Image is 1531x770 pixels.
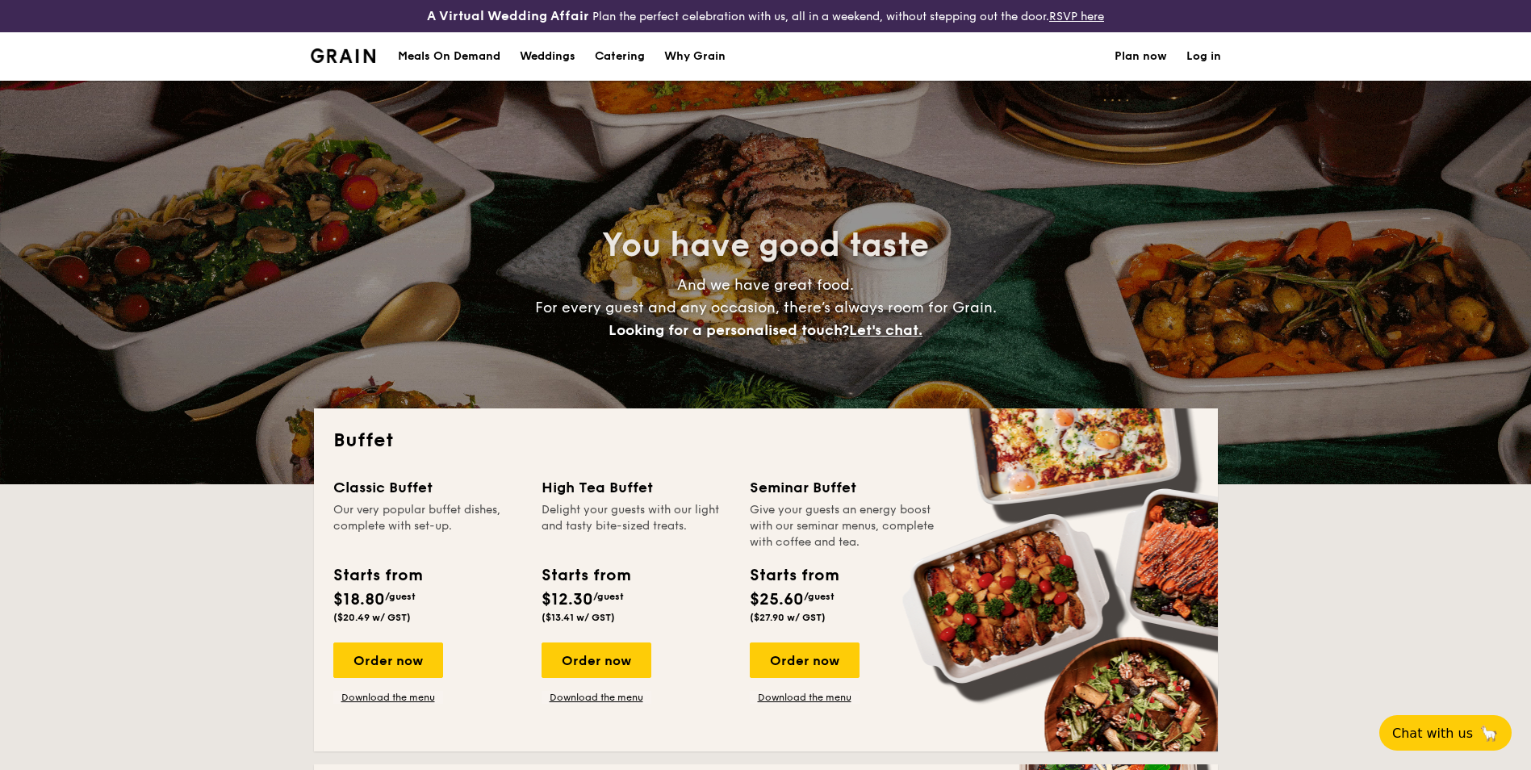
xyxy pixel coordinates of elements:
[333,642,443,678] div: Order now
[333,590,385,609] span: $18.80
[750,476,939,499] div: Seminar Buffet
[311,48,376,63] a: Logotype
[609,321,849,339] span: Looking for a personalised touch?
[1379,715,1512,751] button: Chat with us🦙
[542,476,730,499] div: High Tea Buffet
[595,32,645,81] h1: Catering
[585,32,655,81] a: Catering
[602,226,929,265] span: You have good taste
[333,612,411,623] span: ($20.49 w/ GST)
[849,321,922,339] span: Let's chat.
[311,48,376,63] img: Grain
[1479,724,1499,743] span: 🦙
[664,32,726,81] div: Why Grain
[333,476,522,499] div: Classic Buffet
[398,32,500,81] div: Meals On Demand
[750,590,804,609] span: $25.60
[542,691,651,704] a: Download the menu
[1115,32,1167,81] a: Plan now
[510,32,585,81] a: Weddings
[542,612,615,623] span: ($13.41 w/ GST)
[750,642,860,678] div: Order now
[750,502,939,550] div: Give your guests an energy boost with our seminar menus, complete with coffee and tea.
[593,591,624,602] span: /guest
[535,276,997,339] span: And we have great food. For every guest and any occasion, there’s always room for Grain.
[333,502,522,550] div: Our very popular buffet dishes, complete with set-up.
[542,563,630,588] div: Starts from
[388,32,510,81] a: Meals On Demand
[333,563,421,588] div: Starts from
[333,428,1198,454] h2: Buffet
[542,590,593,609] span: $12.30
[750,691,860,704] a: Download the menu
[542,502,730,550] div: Delight your guests with our light and tasty bite-sized treats.
[385,591,416,602] span: /guest
[804,591,835,602] span: /guest
[542,642,651,678] div: Order now
[1186,32,1221,81] a: Log in
[427,6,589,26] h4: A Virtual Wedding Affair
[750,563,838,588] div: Starts from
[520,32,575,81] div: Weddings
[1392,726,1473,741] span: Chat with us
[1049,10,1104,23] a: RSVP here
[333,691,443,704] a: Download the menu
[750,612,826,623] span: ($27.90 w/ GST)
[301,6,1231,26] div: Plan the perfect celebration with us, all in a weekend, without stepping out the door.
[655,32,735,81] a: Why Grain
